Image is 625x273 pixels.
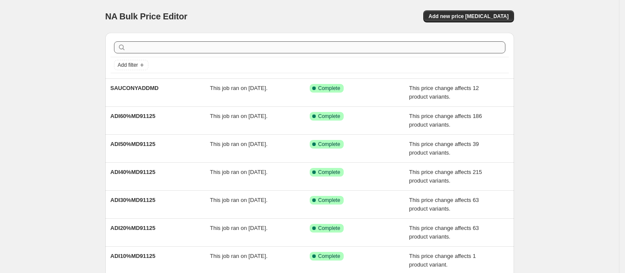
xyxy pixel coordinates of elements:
button: Add filter [114,60,148,70]
span: ADI20%MD91125 [111,225,156,231]
span: This price change affects 39 product variants. [409,141,479,156]
span: Complete [318,225,340,232]
span: Add new price [MEDICAL_DATA] [428,13,508,20]
span: ADI10%MD91125 [111,253,156,259]
span: SAUCONYADDMD [111,85,159,91]
span: This price change affects 63 product variants. [409,225,479,240]
span: This job ran on [DATE]. [210,253,268,259]
span: ADI30%MD91125 [111,197,156,203]
span: This job ran on [DATE]. [210,169,268,175]
span: This price change affects 1 product variant. [409,253,476,268]
span: Complete [318,141,340,148]
span: Complete [318,253,340,260]
span: ADI60%MD91125 [111,113,156,119]
span: Add filter [118,62,138,68]
span: This job ran on [DATE]. [210,141,268,147]
span: Complete [318,113,340,120]
span: NA Bulk Price Editor [105,12,188,21]
span: Complete [318,85,340,92]
span: ADI50%MD91125 [111,141,156,147]
span: This job ran on [DATE]. [210,113,268,119]
span: Complete [318,197,340,204]
span: This price change affects 215 product variants. [409,169,482,184]
span: This job ran on [DATE]. [210,197,268,203]
span: This job ran on [DATE]. [210,225,268,231]
span: This job ran on [DATE]. [210,85,268,91]
span: This price change affects 12 product variants. [409,85,479,100]
button: Add new price [MEDICAL_DATA] [423,10,514,22]
span: Complete [318,169,340,176]
span: This price change affects 63 product variants. [409,197,479,212]
span: ADI40%MD91125 [111,169,156,175]
span: This price change affects 186 product variants. [409,113,482,128]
